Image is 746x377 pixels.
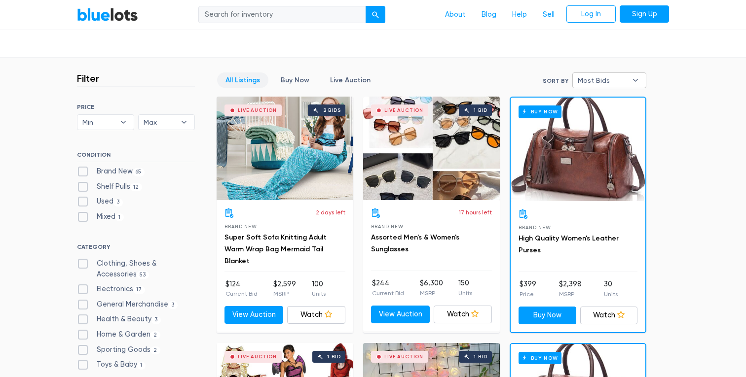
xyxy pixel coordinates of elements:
a: Help [504,5,535,24]
label: Toys & Baby [77,359,146,370]
div: 1 bid [474,108,487,113]
a: Super Soft Sofa Knitting Adult Warm Wrap Bag Mermaid Tail Blanket [224,233,327,265]
div: Live Auction [384,108,423,113]
a: Assorted Men's & Women's Sunglasses [371,233,459,253]
li: 30 [604,279,618,299]
li: $6,300 [420,278,443,298]
li: $399 [520,279,536,299]
a: Live Auction 1 bid [363,97,500,200]
label: Shelf Pulls [77,181,142,192]
a: Buy Now [272,72,318,88]
a: Watch [580,307,638,324]
label: Brand New [77,166,145,177]
label: Sort By [543,76,568,85]
a: Live Auction [322,72,379,88]
a: High Quality Women's Leather Purses [519,234,619,254]
span: Brand New [371,224,403,229]
h3: Filter [77,72,99,84]
h6: CONDITION [77,151,195,162]
a: View Auction [224,306,283,324]
span: 17 [133,286,145,294]
span: Most Bids [578,73,627,88]
div: 2 bids [323,108,341,113]
span: Brand New [519,225,551,230]
a: All Listings [217,72,268,88]
a: BlueLots [77,7,138,22]
label: Sporting Goods [77,344,160,355]
a: Sell [535,5,562,24]
span: 53 [137,271,149,279]
div: Live Auction [384,354,423,359]
li: 100 [312,279,326,299]
b: ▾ [625,73,646,88]
span: Max [144,115,176,130]
span: 3 [113,199,123,206]
div: Live Auction [238,108,277,113]
label: Home & Garden [77,329,160,340]
div: 1 bid [474,354,487,359]
label: Electronics [77,284,145,295]
p: 2 days left [316,208,345,217]
h6: PRICE [77,103,195,110]
div: Live Auction [238,354,277,359]
p: MSRP [273,289,296,298]
a: Buy Now [519,307,576,324]
p: Units [604,290,618,299]
a: Buy Now [511,98,645,201]
span: 12 [130,183,142,191]
p: Units [458,289,472,298]
label: Clothing, Shoes & Accessories [77,258,195,279]
span: 65 [133,168,145,176]
span: 2 [150,331,160,339]
b: ▾ [113,115,134,130]
span: 1 [137,362,146,370]
span: 1 [115,213,124,221]
span: 3 [151,316,161,324]
span: Min [82,115,115,130]
label: General Merchandise [77,299,178,310]
p: 17 hours left [459,208,492,217]
label: Used [77,196,123,207]
input: Search for inventory [198,6,366,24]
li: $244 [372,278,404,298]
p: Price [520,290,536,299]
a: Watch [287,306,346,324]
b: ▾ [174,115,194,130]
a: Live Auction 2 bids [217,97,353,200]
a: Log In [566,5,616,23]
h6: Buy Now [519,352,561,364]
li: $2,398 [559,279,582,299]
a: Blog [474,5,504,24]
p: MSRP [420,289,443,298]
label: Health & Beauty [77,314,161,325]
p: MSRP [559,290,582,299]
a: Watch [434,306,492,323]
p: Current Bid [225,289,258,298]
p: Current Bid [372,289,404,298]
li: $124 [225,279,258,299]
div: 1 bid [327,354,340,359]
li: 150 [458,278,472,298]
li: $2,599 [273,279,296,299]
a: About [437,5,474,24]
h6: CATEGORY [77,243,195,254]
a: View Auction [371,306,430,323]
span: 2 [150,346,160,354]
label: Mixed [77,211,124,222]
span: Brand New [224,224,257,229]
span: 3 [168,301,178,309]
a: Sign Up [620,5,669,23]
h6: Buy Now [519,105,561,118]
p: Units [312,289,326,298]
